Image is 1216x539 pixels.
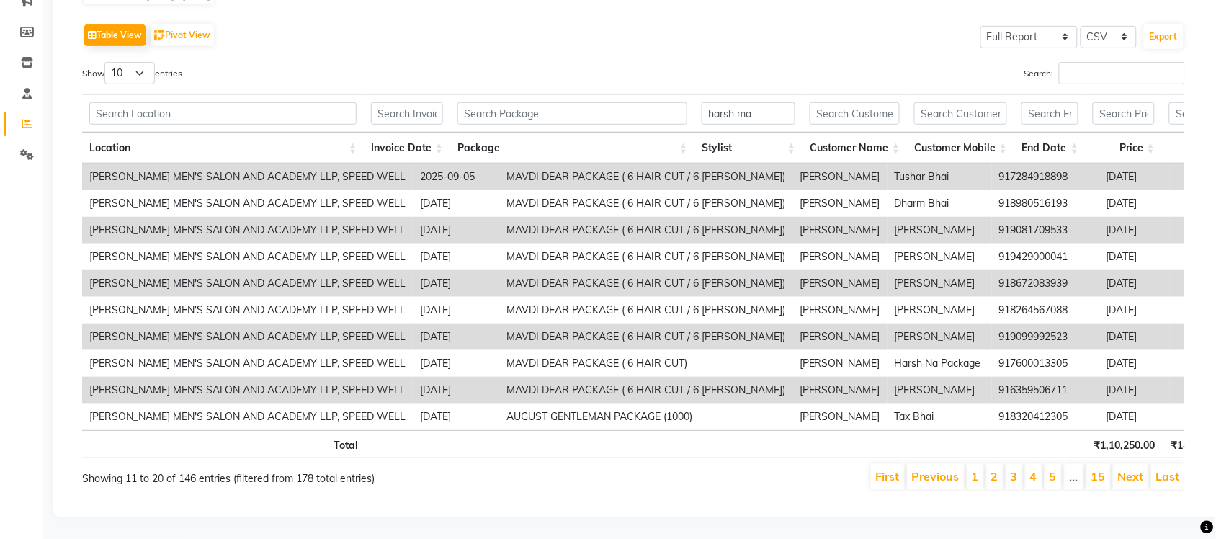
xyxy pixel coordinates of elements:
td: [PERSON_NAME] [792,404,888,430]
th: Location: activate to sort column ascending [82,133,364,164]
td: [PERSON_NAME] [888,244,992,270]
td: 2025-09-05 [413,164,499,190]
td: Tax Bhai [888,404,992,430]
a: Last [1156,469,1180,484]
td: MAVDI DEAR PACKAGE ( 6 HAIR CUT / 6 [PERSON_NAME]) [499,217,792,244]
td: [DATE] [1099,270,1170,297]
input: Search Invoice Date [371,102,443,125]
td: [DATE] [1099,244,1170,270]
th: Total [82,430,366,458]
td: [DATE] [1099,377,1170,404]
td: MAVDI DEAR PACKAGE ( 6 HAIR CUT / 6 [PERSON_NAME]) [499,324,792,350]
td: [PERSON_NAME] [792,324,888,350]
td: [DATE] [413,404,499,430]
td: [PERSON_NAME] MEN'S SALON AND ACADEMY LLP, SPEED WELL [82,164,413,190]
td: [DATE] [1099,164,1170,190]
label: Show entries [82,62,182,84]
td: [DATE] [1099,404,1170,430]
td: [PERSON_NAME] [888,297,992,324]
td: [DATE] [413,350,499,377]
td: [DATE] [1099,324,1170,350]
td: 919429000041 [992,244,1099,270]
th: Customer Name: activate to sort column ascending [803,133,907,164]
input: Search End Date [1021,102,1078,125]
td: [PERSON_NAME] [792,350,888,377]
th: End Date: activate to sort column ascending [1014,133,1086,164]
td: [PERSON_NAME] MEN'S SALON AND ACADEMY LLP, SPEED WELL [82,377,413,404]
td: 918980516193 [992,190,1099,217]
a: Next [1118,469,1144,484]
td: MAVDI DEAR PACKAGE ( 6 HAIR CUT) [499,350,792,377]
th: Customer Mobile: activate to sort column ascending [907,133,1014,164]
button: Export [1144,24,1184,49]
img: pivot.png [154,30,165,41]
td: Harsh Na Package [888,350,992,377]
td: [PERSON_NAME] [888,377,992,404]
input: Search Price [1093,102,1155,125]
a: 1 [972,469,979,484]
a: 2 [991,469,998,484]
td: [PERSON_NAME] MEN'S SALON AND ACADEMY LLP, SPEED WELL [82,217,413,244]
td: 919081709533 [992,217,1099,244]
select: Showentries [104,62,155,84]
td: MAVDI DEAR PACKAGE ( 6 HAIR CUT / 6 [PERSON_NAME]) [499,190,792,217]
td: [PERSON_NAME] MEN'S SALON AND ACADEMY LLP, SPEED WELL [82,244,413,270]
td: MAVDI DEAR PACKAGE ( 6 HAIR CUT / 6 [PERSON_NAME]) [499,270,792,297]
input: Search Location [89,102,357,125]
td: 917284918898 [992,164,1099,190]
td: MAVDI DEAR PACKAGE ( 6 HAIR CUT / 6 [PERSON_NAME]) [499,297,792,324]
th: Price: activate to sort column ascending [1086,133,1162,164]
td: [PERSON_NAME] [792,270,888,297]
td: [DATE] [1099,297,1170,324]
td: Dharm Bhai [888,190,992,217]
td: [DATE] [413,377,499,404]
input: Search: [1059,62,1185,84]
td: [PERSON_NAME] [888,270,992,297]
td: [DATE] [1099,217,1170,244]
td: [DATE] [1099,190,1170,217]
td: [DATE] [413,270,499,297]
td: [PERSON_NAME] MEN'S SALON AND ACADEMY LLP, SPEED WELL [82,350,413,377]
td: AUGUST GENTLEMAN PACKAGE (1000) [499,404,792,430]
button: Pivot View [151,24,214,46]
td: MAVDI DEAR PACKAGE ( 6 HAIR CUT / 6 [PERSON_NAME]) [499,244,792,270]
td: 918672083939 [992,270,1099,297]
td: [PERSON_NAME] [792,377,888,404]
td: [PERSON_NAME] [792,217,888,244]
button: Table View [84,24,146,46]
td: MAVDI DEAR PACKAGE ( 6 HAIR CUT / 6 [PERSON_NAME]) [499,377,792,404]
div: Showing 11 to 20 of 146 entries (filtered from 178 total entries) [82,463,529,486]
a: 15 [1091,469,1106,484]
th: ₹1,10,250.00 [1086,430,1163,458]
td: [PERSON_NAME] MEN'S SALON AND ACADEMY LLP, SPEED WELL [82,297,413,324]
td: Tushar Bhai [888,164,992,190]
a: 4 [1030,469,1037,484]
th: Package: activate to sort column ascending [450,133,694,164]
td: 918264567088 [992,297,1099,324]
td: [DATE] [1099,350,1170,377]
td: 919099992523 [992,324,1099,350]
td: 918320412305 [992,404,1099,430]
td: [DATE] [413,324,499,350]
td: [PERSON_NAME] [792,190,888,217]
td: [PERSON_NAME] MEN'S SALON AND ACADEMY LLP, SPEED WELL [82,324,413,350]
td: MAVDI DEAR PACKAGE ( 6 HAIR CUT / 6 [PERSON_NAME]) [499,164,792,190]
a: 5 [1050,469,1057,484]
td: [PERSON_NAME] [792,244,888,270]
td: [PERSON_NAME] [888,324,992,350]
a: 3 [1011,469,1018,484]
a: First [876,469,900,484]
td: [DATE] [413,244,499,270]
input: Search Stylist [702,102,795,125]
a: Previous [912,469,960,484]
td: 917600013305 [992,350,1099,377]
input: Search Customer Mobile [914,102,1007,125]
td: [DATE] [413,217,499,244]
td: [DATE] [413,297,499,324]
td: [PERSON_NAME] [792,164,888,190]
td: [DATE] [413,190,499,217]
td: [PERSON_NAME] [888,217,992,244]
th: Stylist: activate to sort column ascending [694,133,803,164]
td: [PERSON_NAME] MEN'S SALON AND ACADEMY LLP, SPEED WELL [82,404,413,430]
td: [PERSON_NAME] MEN'S SALON AND ACADEMY LLP, SPEED WELL [82,270,413,297]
